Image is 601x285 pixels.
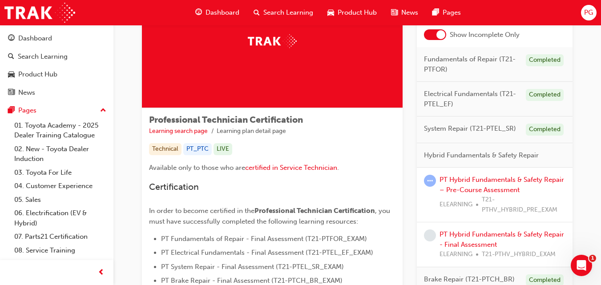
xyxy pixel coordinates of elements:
[4,28,110,102] button: DashboardSearch LearningProduct HubNews
[149,127,208,135] a: Learning search page
[440,200,472,210] span: ELEARNING
[161,277,343,285] span: PT Brake Repair - Final Assessment (T21-PTCH_BR_EXAM)
[149,115,303,125] span: Professional Technician Certification
[100,105,106,116] span: up-icon
[18,52,68,62] div: Search Learning
[4,102,110,119] button: Pages
[440,230,564,249] a: PT Hybrid Fundamentals & Safety Repair - Final Assessment
[337,164,339,172] span: .
[8,35,15,43] span: guage-icon
[246,4,320,22] a: search-iconSearch Learning
[584,8,593,18] span: PG
[188,4,246,22] a: guage-iconDashboard
[526,54,564,66] div: Completed
[254,207,375,215] span: Professional Technician Certification
[149,207,392,225] span: , you must have successfully completed the following learning resources:
[320,4,384,22] a: car-iconProduct Hub
[425,4,468,22] a: pages-iconPages
[11,166,110,180] a: 03. Toyota For Life
[450,30,520,40] span: Show Incomplete Only
[18,69,57,80] div: Product Hub
[149,207,254,215] span: In order to become certified in the
[482,195,565,215] span: T21-PTHV_HYBRID_PRE_EXAM
[245,164,337,172] a: certified in Service Technician
[206,8,239,18] span: Dashboard
[11,193,110,207] a: 05. Sales
[327,7,334,18] span: car-icon
[338,8,377,18] span: Product Hub
[149,143,182,155] div: Technical
[11,257,110,271] a: 09. Technical Training
[214,143,232,155] div: LIVE
[161,249,373,257] span: PT Electrical Fundamentals - Final Assessment (T21-PTEL_EF_EXAM)
[217,126,286,136] li: Learning plan detail page
[424,175,436,187] span: learningRecordVerb_ATTEMPT-icon
[183,143,212,155] div: PT_PTC
[4,48,110,65] a: Search Learning
[424,54,519,74] span: Fundamentals of Repair (T21-PTFOR)
[248,34,297,48] img: Trak
[4,84,110,101] a: News
[8,71,15,79] span: car-icon
[149,182,199,192] span: Certification
[98,267,105,278] span: prev-icon
[18,88,35,98] div: News
[4,30,110,47] a: Dashboard
[161,235,367,243] span: PT Fundamentals of Repair - Final Assessment (T21-PTFOR_EXAM)
[18,105,36,116] div: Pages
[589,255,596,262] span: 1
[526,124,564,136] div: Completed
[8,53,14,61] span: search-icon
[8,89,15,97] span: news-icon
[401,8,418,18] span: News
[424,124,516,134] span: System Repair (T21-PTEL_SR)
[424,150,539,161] span: Hybrid Fundamentals & Safety Repair
[18,33,52,44] div: Dashboard
[424,274,515,285] span: Brake Repair (T21-PTCH_BR)
[4,66,110,83] a: Product Hub
[424,89,519,109] span: Electrical Fundamentals (T21-PTEL_EF)
[384,4,425,22] a: news-iconNews
[424,229,436,241] span: learningRecordVerb_NONE-icon
[11,119,110,142] a: 01. Toyota Academy - 2025 Dealer Training Catalogue
[391,7,398,18] span: news-icon
[440,176,564,194] a: PT Hybrid Fundamentals & Safety Repair – Pre-Course Assessment
[8,107,15,115] span: pages-icon
[4,3,75,23] img: Trak
[482,249,556,260] span: T21-PTHV_HYBRID_EXAM
[11,230,110,244] a: 07. Parts21 Certification
[161,263,344,271] span: PT System Repair - Final Assessment (T21-PTEL_SR_EXAM)
[440,249,472,260] span: ELEARNING
[263,8,313,18] span: Search Learning
[443,8,461,18] span: Pages
[11,179,110,193] a: 04. Customer Experience
[149,164,245,172] span: Available only to those who are
[526,89,564,101] div: Completed
[581,5,597,20] button: PG
[11,206,110,230] a: 06. Electrification (EV & Hybrid)
[254,7,260,18] span: search-icon
[432,7,439,18] span: pages-icon
[571,255,592,276] iframe: Intercom live chat
[11,142,110,166] a: 02. New - Toyota Dealer Induction
[195,7,202,18] span: guage-icon
[11,244,110,257] a: 08. Service Training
